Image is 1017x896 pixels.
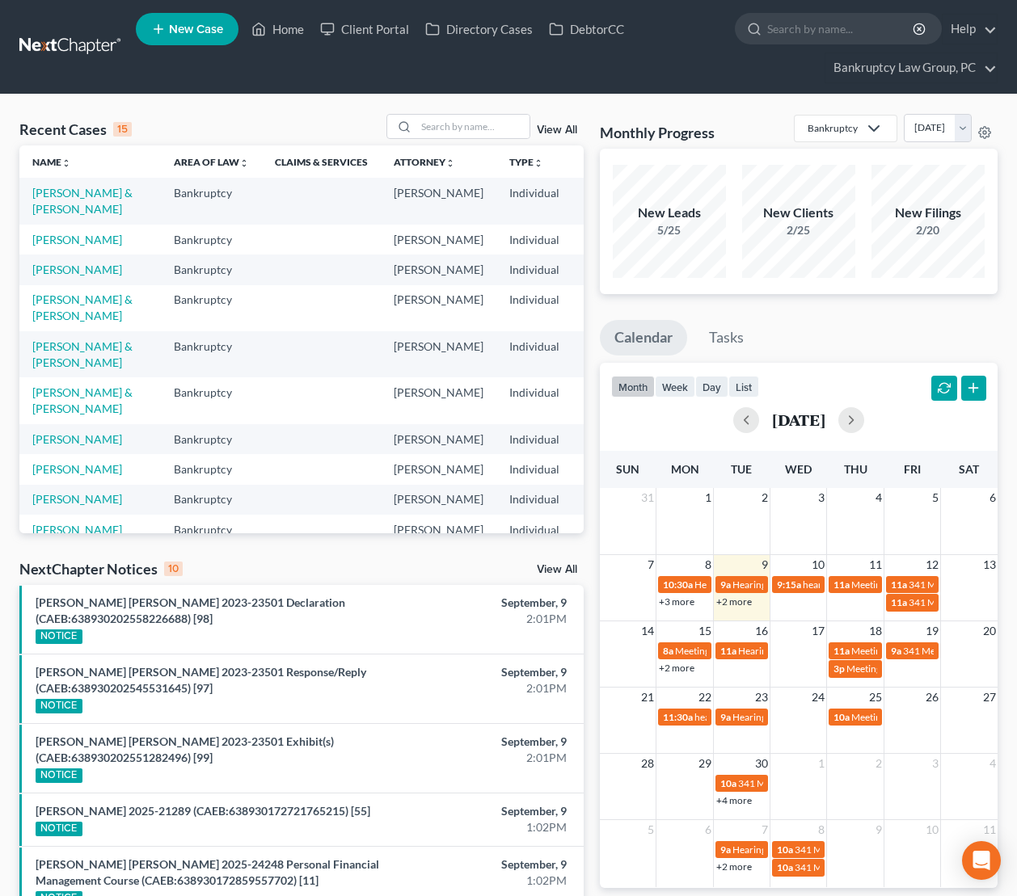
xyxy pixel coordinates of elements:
td: CAEB [572,515,652,545]
span: Hearing for [PERSON_NAME] [PERSON_NAME] [694,578,898,591]
span: 29 [697,754,713,773]
span: Thu [844,462,867,476]
span: Mon [671,462,699,476]
td: CAEB [572,285,652,331]
a: Client Portal [312,15,417,44]
td: [PERSON_NAME] [381,454,496,484]
td: Bankruptcy [161,454,262,484]
span: 2 [760,488,770,507]
input: Search by name... [416,115,530,138]
a: [PERSON_NAME] [PERSON_NAME] 2023-23501 Declaration (CAEB:638930202558226688) [98] [36,595,345,625]
i: unfold_more [239,158,249,168]
span: Sun [616,462,639,476]
td: Individual [496,254,572,284]
td: Bankruptcy [161,178,262,224]
span: Sat [959,462,979,476]
span: Hearing for [PERSON_NAME] [PERSON_NAME] [732,578,936,591]
div: Open Intercom Messenger [962,841,1001,880]
span: 6 [703,820,713,839]
span: 27 [981,688,998,707]
span: 11 [981,820,998,839]
a: Help [943,15,997,44]
a: Bankruptcy Law Group, PC [825,53,997,82]
a: [PERSON_NAME] [32,492,122,506]
td: Individual [496,178,572,224]
td: Bankruptcy [161,225,262,254]
span: 17 [810,621,826,641]
a: [PERSON_NAME] 2025-21289 (CAEB:638930172721765215) [55] [36,804,370,818]
td: Individual [496,515,572,545]
td: CAEB [572,254,652,284]
span: 18 [867,621,884,641]
a: Nameunfold_more [32,156,71,168]
a: View All [537,124,577,136]
span: 24 [810,688,826,707]
a: [PERSON_NAME] [PERSON_NAME] 2023-23501 Response/Reply (CAEB:638930202545531645) [97] [36,665,366,695]
h3: Monthly Progress [600,123,715,142]
span: 11a [833,645,850,657]
td: Bankruptcy [161,485,262,515]
span: 11a [720,645,736,657]
a: Home [243,15,312,44]
span: 12 [924,555,940,574]
span: 3 [930,754,940,773]
a: +3 more [659,595,694,608]
td: CANB [572,377,652,423]
span: 10a [777,843,793,856]
a: [PERSON_NAME] [PERSON_NAME] 2023-23501 Exhibit(s) (CAEB:638930202551282496) [99] [36,734,334,764]
span: 5 [930,488,940,507]
td: [PERSON_NAME] [381,285,496,331]
div: New Leads [613,204,726,222]
i: unfold_more [534,158,543,168]
div: 2/20 [871,222,985,238]
td: Individual [496,377,572,423]
div: New Clients [742,204,855,222]
span: 9:15a [777,578,801,591]
span: 10 [810,555,826,574]
div: New Filings [871,204,985,222]
span: 14 [639,621,656,641]
span: 9 [760,555,770,574]
span: 6 [988,488,998,507]
span: 7 [646,555,656,574]
div: September, 9 [401,595,568,611]
span: 20 [981,621,998,641]
td: Bankruptcy [161,254,262,284]
span: 10 [924,820,940,839]
div: 2:01PM [401,750,568,766]
span: 3 [817,488,826,507]
span: 11 [867,555,884,574]
td: Bankruptcy [161,285,262,331]
button: month [611,376,655,398]
span: 3p [833,663,845,675]
span: Wed [785,462,812,476]
span: 10a [777,861,793,873]
div: 2:01PM [401,680,568,696]
a: Tasks [694,320,758,355]
span: 30 [753,754,770,773]
span: 25 [867,688,884,707]
td: CAEB [572,454,652,484]
h2: [DATE] [772,411,825,428]
span: 11a [891,596,907,608]
div: September, 9 [401,734,568,750]
div: NOTICE [36,822,82,836]
div: 1:02PM [401,819,568,835]
span: 10:30a [663,578,693,591]
td: Individual [496,285,572,331]
th: Claims & Services [262,145,381,178]
div: 2:01PM [401,611,568,627]
td: [PERSON_NAME] [381,377,496,423]
span: 28 [639,754,656,773]
td: [PERSON_NAME] [381,225,496,254]
td: CAEB [572,225,652,254]
a: Directory Cases [417,15,541,44]
span: hearing for [PERSON_NAME] [PERSON_NAME] [803,578,1005,591]
div: NOTICE [36,768,82,783]
span: 8 [817,820,826,839]
a: [PERSON_NAME] & [PERSON_NAME] [32,339,133,369]
td: CAEB [572,331,652,377]
span: 11a [833,578,850,591]
span: 26 [924,688,940,707]
a: +2 more [716,595,752,608]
